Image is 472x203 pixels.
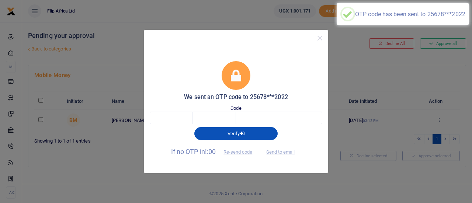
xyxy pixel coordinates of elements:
[171,148,259,155] span: If no OTP in
[355,11,465,18] div: OTP code has been sent to 25678***2022
[315,33,325,43] button: Close
[205,148,216,155] span: !:00
[230,105,241,112] label: Code
[194,127,278,140] button: Verify
[150,94,322,101] h5: We sent an OTP code to 25678***2022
